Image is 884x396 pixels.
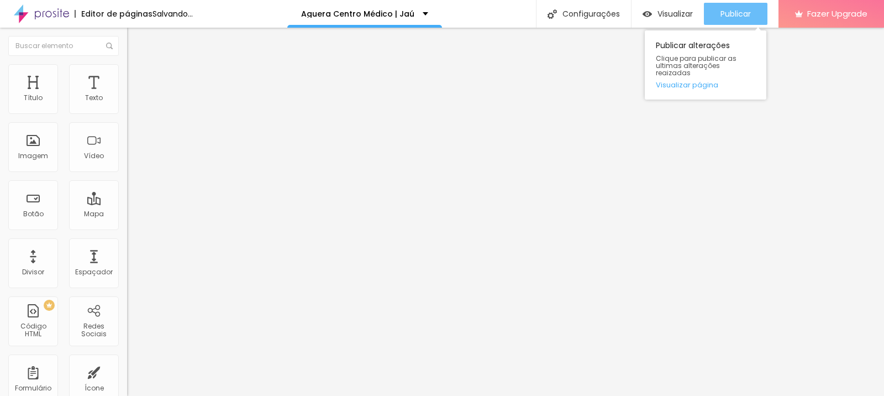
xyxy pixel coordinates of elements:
span: Publicar [720,9,751,18]
div: Redes Sociais [72,322,115,338]
div: Salvando... [152,10,193,18]
div: Formulário [15,384,51,392]
a: Visualizar página [656,81,755,88]
div: Ícone [85,384,104,392]
input: Buscar elemento [8,36,119,56]
div: Código HTML [11,322,55,338]
iframe: Editor [127,28,884,396]
div: Publicar alterações [645,30,766,100]
div: Mapa [84,210,104,218]
button: Publicar [704,3,767,25]
span: Clique para publicar as ultimas alterações reaizadas [656,55,755,77]
img: view-1.svg [643,9,652,19]
div: Editor de páginas [75,10,152,18]
div: Vídeo [84,152,104,160]
div: Imagem [18,152,48,160]
span: Visualizar [657,9,693,18]
div: Botão [23,210,44,218]
img: Icone [106,43,113,49]
div: Texto [85,94,103,102]
div: Título [24,94,43,102]
img: Icone [548,9,557,19]
button: Visualizar [632,3,704,25]
span: Fazer Upgrade [807,9,867,18]
div: Divisor [22,268,44,276]
p: Aguera Centro Médico | Jaú [301,10,414,18]
div: Espaçador [75,268,113,276]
